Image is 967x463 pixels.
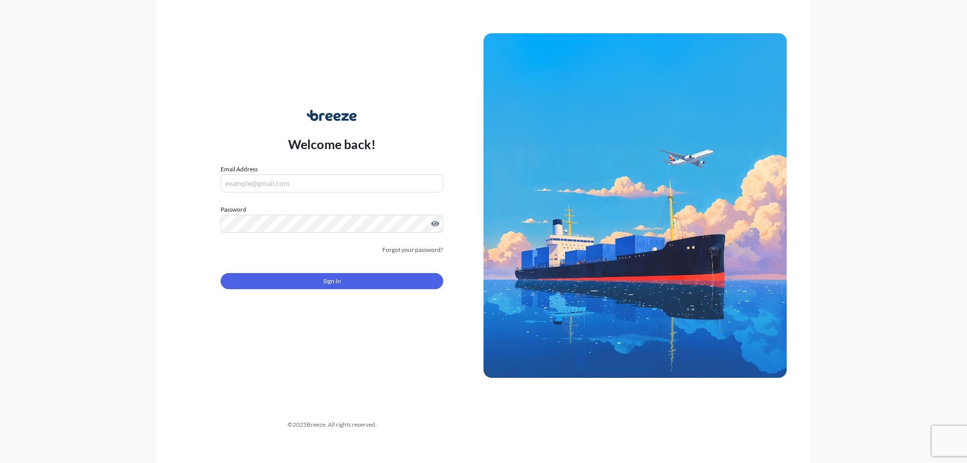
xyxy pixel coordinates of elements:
[221,164,258,174] label: Email Address
[180,420,483,430] div: © 2025 Breeze. All rights reserved.
[221,174,443,192] input: example@gmail.com
[221,273,443,289] button: Sign In
[431,220,439,228] button: Show password
[382,245,443,255] a: Forgot your password?
[323,276,341,286] span: Sign In
[483,33,787,378] img: Ship illustration
[288,136,376,152] p: Welcome back!
[221,205,443,215] label: Password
